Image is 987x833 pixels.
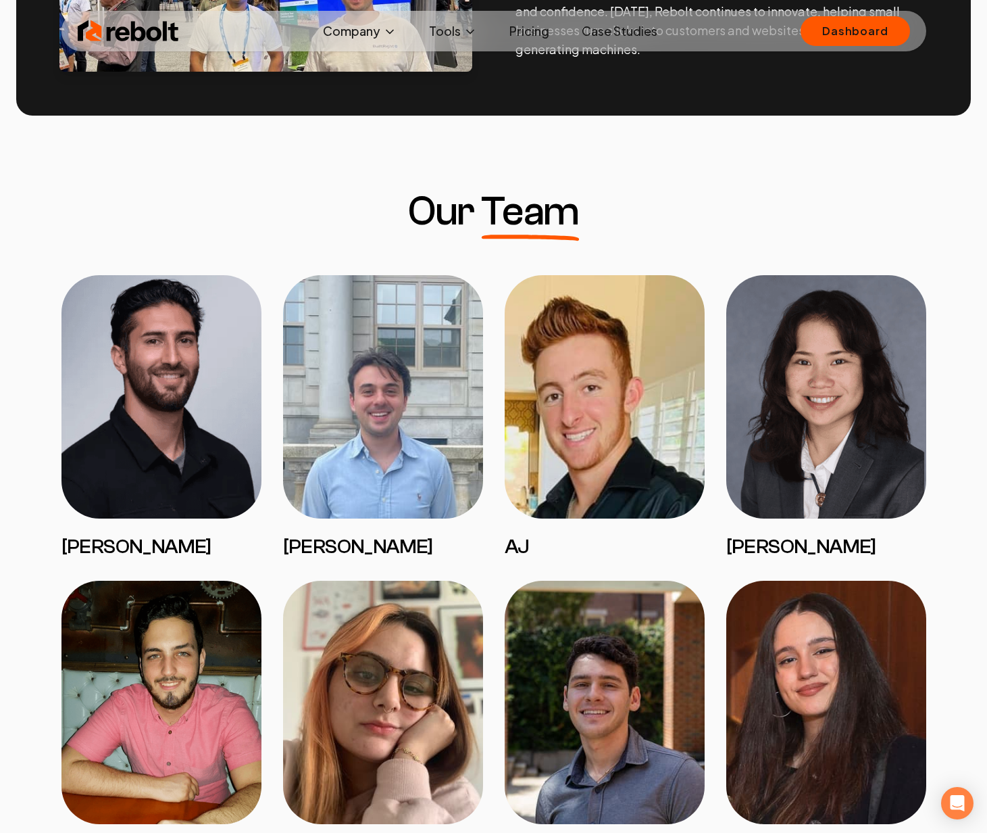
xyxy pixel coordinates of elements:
[801,16,909,46] a: Dashboard
[61,581,261,824] img: Santiago
[726,535,926,559] h3: [PERSON_NAME]
[505,581,705,824] img: Mitchell
[505,275,705,519] img: AJ
[726,581,926,824] img: Delfina
[312,18,407,45] button: Company
[481,191,579,232] span: Team
[408,191,579,232] h3: Our
[505,535,705,559] h3: AJ
[726,275,926,519] img: Haley
[499,18,560,45] a: Pricing
[283,581,483,824] img: Candela
[283,275,483,519] img: Anthony
[61,535,261,559] h3: [PERSON_NAME]
[571,18,668,45] a: Case Studies
[78,18,179,45] img: Rebolt Logo
[61,275,261,519] img: James
[283,535,483,559] h3: [PERSON_NAME]
[941,787,973,819] div: Open Intercom Messenger
[418,18,488,45] button: Tools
